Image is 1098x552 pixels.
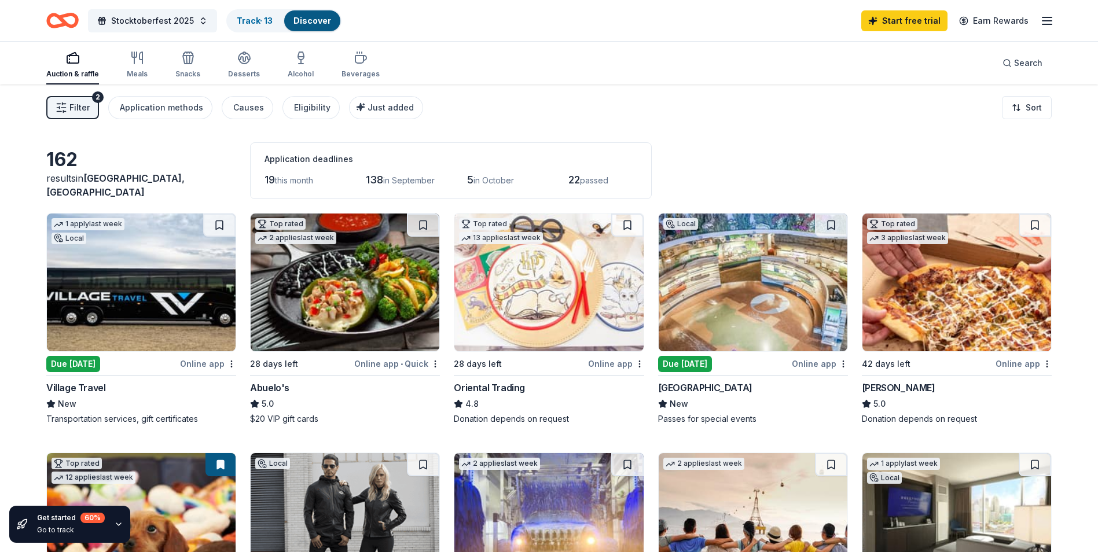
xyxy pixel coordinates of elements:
div: [GEOGRAPHIC_DATA] [658,381,752,395]
div: 12 applies last week [52,472,135,484]
button: Causes [222,96,273,119]
div: 2 [92,91,104,103]
div: results [46,171,236,199]
span: 19 [265,174,275,186]
img: Image for Flint Hills Discovery Center [659,214,847,351]
div: Due [DATE] [46,356,100,372]
div: Top rated [52,458,102,469]
span: passed [580,175,608,185]
img: Image for Oriental Trading [454,214,643,351]
img: Image for Village Travel [47,214,236,351]
div: 1 apply last week [52,218,124,230]
div: Oriental Trading [454,381,525,395]
a: Start free trial [861,10,948,31]
div: Abuelo's [250,381,289,395]
button: Snacks [175,46,200,84]
span: this month [275,175,313,185]
img: Image for Casey's [862,214,1051,351]
div: Go to track [37,525,105,535]
button: Auction & raffle [46,46,99,84]
span: 5.0 [262,397,274,411]
div: 28 days left [250,357,298,371]
button: Stocktoberfest 2025 [88,9,217,32]
span: Filter [69,101,90,115]
div: Local [663,218,698,230]
a: Image for Oriental TradingTop rated13 applieslast week28 days leftOnline appOriental Trading4.8Do... [454,213,644,425]
div: Get started [37,513,105,523]
div: Online app [588,356,644,371]
div: $20 VIP gift cards [250,413,440,425]
div: 28 days left [454,357,502,371]
button: Eligibility [282,96,340,119]
button: Desserts [228,46,260,84]
span: • [401,359,403,369]
span: in September [383,175,435,185]
span: [GEOGRAPHIC_DATA], [GEOGRAPHIC_DATA] [46,172,185,198]
a: Track· 13 [237,16,273,25]
div: 2 applies last week [663,458,744,470]
button: Filter2 [46,96,99,119]
div: Top rated [459,218,509,230]
button: Alcohol [288,46,314,84]
span: 22 [568,174,580,186]
div: Online app [792,356,848,371]
span: Sort [1026,101,1042,115]
span: Stocktoberfest 2025 [111,14,194,28]
button: Meals [127,46,148,84]
div: 13 applies last week [459,232,543,244]
span: in October [473,175,514,185]
div: Donation depends on request [862,413,1052,425]
div: Transportation services, gift certificates [46,413,236,425]
a: Image for Casey'sTop rated3 applieslast week42 days leftOnline app[PERSON_NAME]5.0Donation depend... [862,213,1052,425]
div: Beverages [341,69,380,79]
span: 138 [366,174,383,186]
div: Snacks [175,69,200,79]
div: Top rated [867,218,917,230]
div: Local [255,458,290,469]
img: Image for Abuelo's [251,214,439,351]
a: Earn Rewards [952,10,1035,31]
span: New [670,397,688,411]
div: Online app Quick [354,356,440,371]
div: Passes for special events [658,413,848,425]
a: Image for Flint Hills Discovery CenterLocalDue [DATE]Online app[GEOGRAPHIC_DATA]NewPasses for spe... [658,213,848,425]
span: Search [1014,56,1042,70]
div: 42 days left [862,357,910,371]
div: Eligibility [294,101,330,115]
a: Home [46,7,79,34]
div: Application methods [120,101,203,115]
div: 162 [46,148,236,171]
span: Just added [368,102,414,112]
a: Discover [293,16,331,25]
button: Sort [1002,96,1052,119]
div: Local [52,233,86,244]
span: New [58,397,76,411]
div: Donation depends on request [454,413,644,425]
button: Just added [349,96,423,119]
div: [PERSON_NAME] [862,381,935,395]
button: Search [993,51,1052,75]
div: 60 % [80,513,105,523]
span: 4.8 [465,397,479,411]
div: Local [867,472,902,484]
div: Application deadlines [265,152,637,166]
button: Beverages [341,46,380,84]
div: 2 applies last week [459,458,540,470]
a: Image for Village Travel1 applylast weekLocalDue [DATE]Online appVillage TravelNewTransportation ... [46,213,236,425]
span: in [46,172,185,198]
div: Auction & raffle [46,69,99,79]
div: Top rated [255,218,306,230]
div: Online app [180,356,236,371]
div: Meals [127,69,148,79]
div: Village Travel [46,381,105,395]
div: 2 applies last week [255,232,336,244]
div: Alcohol [288,69,314,79]
div: Online app [996,356,1052,371]
span: 5.0 [873,397,886,411]
div: Causes [233,101,264,115]
div: 3 applies last week [867,232,948,244]
a: Image for Abuelo's Top rated2 applieslast week28 days leftOnline app•QuickAbuelo's5.0$20 VIP gift... [250,213,440,425]
div: Desserts [228,69,260,79]
button: Application methods [108,96,212,119]
button: Track· 13Discover [226,9,341,32]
